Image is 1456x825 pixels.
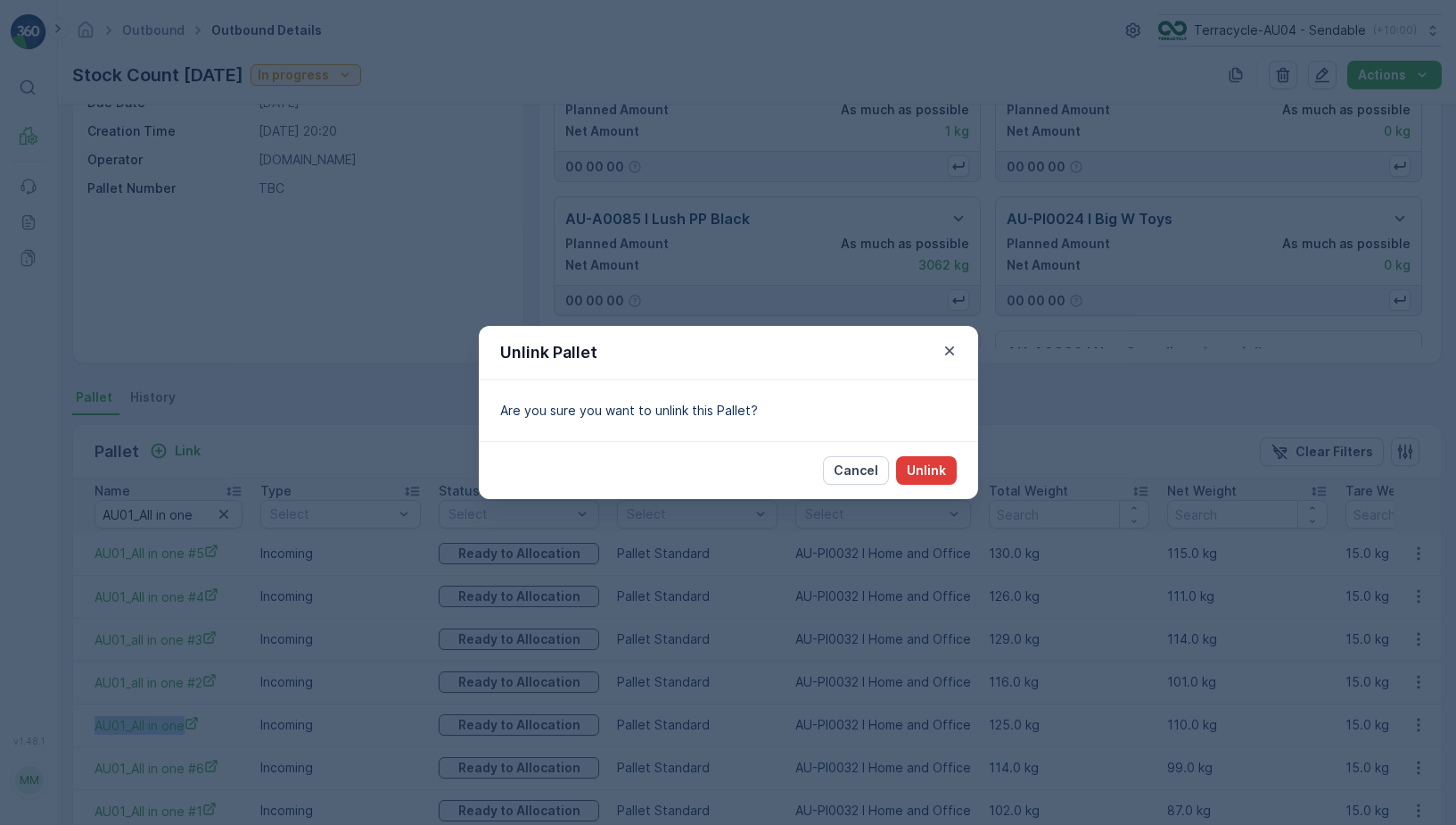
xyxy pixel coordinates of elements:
button: Cancel [823,456,889,485]
p: Unlink [907,462,946,479]
p: Unlink Pallet [500,340,597,365]
p: Are you sure you want to unlink this Pallet? [500,402,957,420]
p: Cancel [834,462,878,479]
button: Unlink [896,456,957,485]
